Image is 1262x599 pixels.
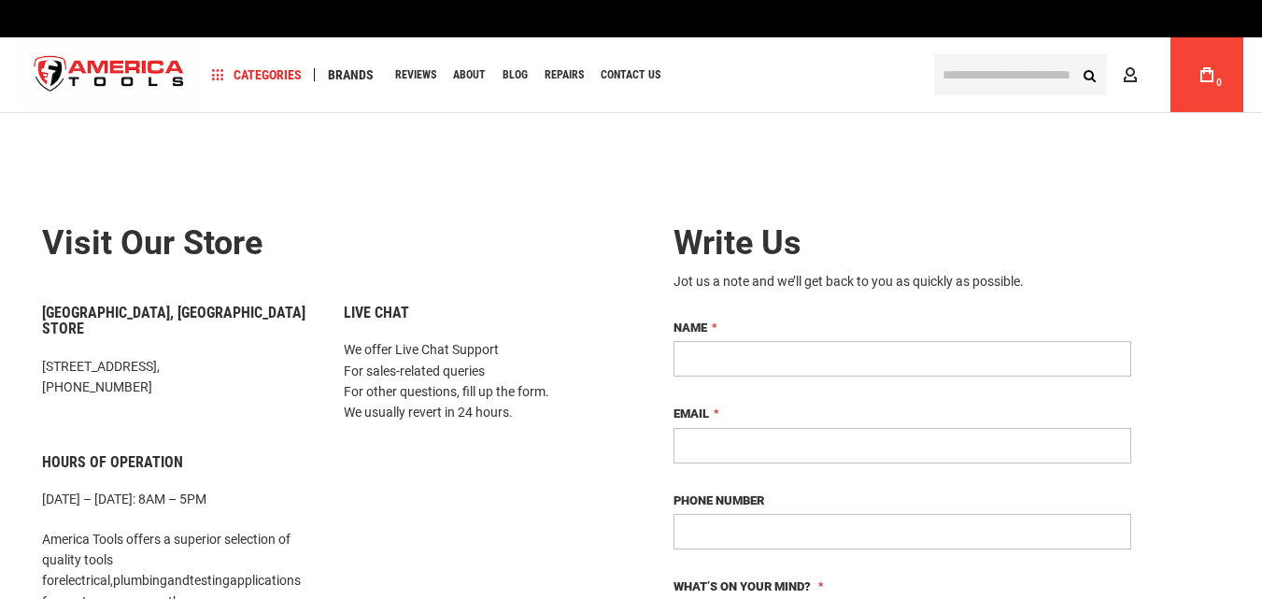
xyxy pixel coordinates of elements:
a: About [445,63,494,88]
span: 0 [1216,78,1222,88]
span: About [453,69,486,80]
a: Brands [319,63,382,88]
a: Categories [204,63,310,88]
span: What’s on your mind? [674,579,811,593]
span: Name [674,321,707,335]
a: Blog [494,63,536,88]
a: electrical [59,573,110,588]
span: Contact Us [601,69,660,80]
a: plumbing [113,573,167,588]
span: Brands [328,68,374,81]
a: Reviews [387,63,445,88]
a: store logo [19,40,200,110]
div: Jot us a note and we’ll get back to you as quickly as possible. [674,272,1131,291]
p: [STREET_ADDRESS], [PHONE_NUMBER] [42,356,316,398]
a: testing [190,573,230,588]
p: We offer Live Chat Support For sales-related queries For other questions, fill up the form. We us... [344,339,617,423]
span: Email [674,406,709,421]
h2: Visit our store [42,225,617,263]
button: Search [1071,57,1107,93]
img: America Tools [19,40,200,110]
a: Contact Us [592,63,669,88]
span: Blog [503,69,528,80]
span: Repairs [545,69,584,80]
span: Write Us [674,223,801,263]
span: Categories [212,68,302,81]
span: Reviews [395,69,436,80]
a: 0 [1189,37,1225,112]
h6: Hours of Operation [42,454,316,471]
a: Repairs [536,63,592,88]
h6: Live Chat [344,305,617,321]
h6: [GEOGRAPHIC_DATA], [GEOGRAPHIC_DATA] Store [42,305,316,337]
p: [DATE] – [DATE]: 8AM – 5PM [42,489,316,509]
span: Phone Number [674,493,764,507]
